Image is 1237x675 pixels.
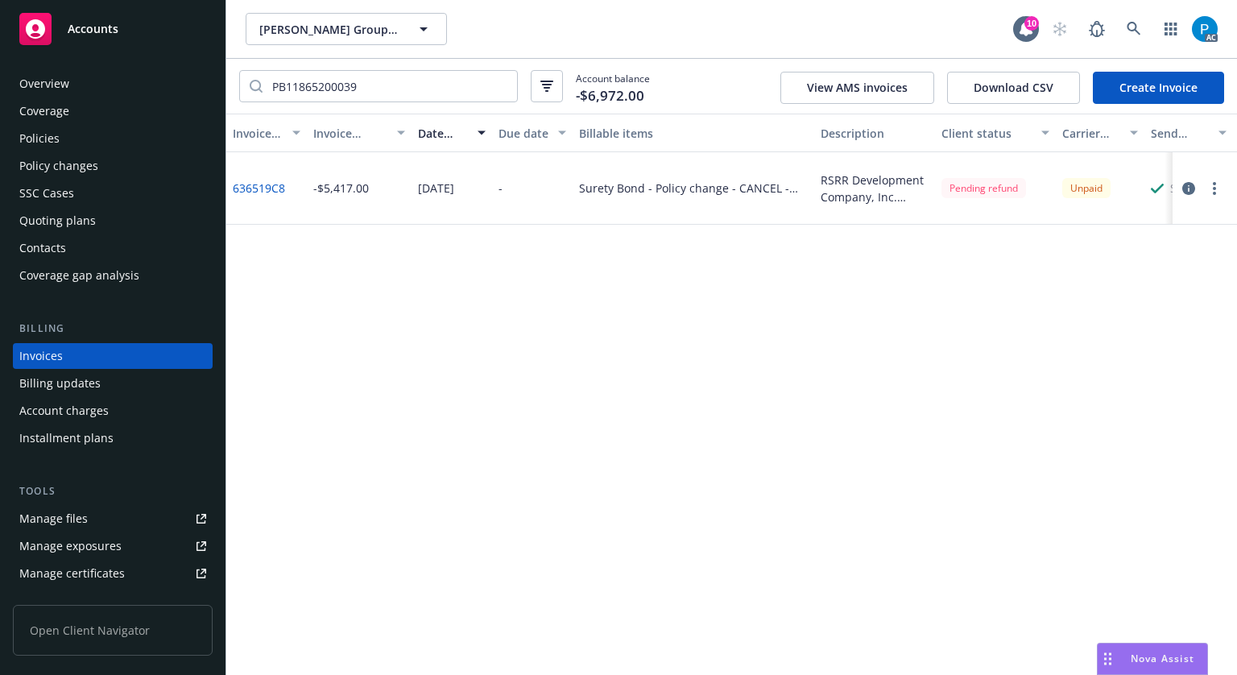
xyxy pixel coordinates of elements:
[13,561,213,586] a: Manage certificates
[941,178,1026,198] div: Pending refund
[19,561,125,586] div: Manage certificates
[19,153,98,179] div: Policy changes
[1155,13,1187,45] a: Switch app
[313,125,387,142] div: Invoice amount
[412,114,492,152] button: Date issued
[13,483,213,499] div: Tools
[313,180,369,197] div: -$5,417.00
[780,72,934,104] button: View AMS invoices
[259,21,399,38] span: [PERSON_NAME] Group of [GEOGRAPHIC_DATA][US_STATE], LLC
[579,180,808,197] div: Surety Bond - Policy change - CANCEL - PB11865200039
[576,85,644,106] span: -$6,972.00
[19,263,139,288] div: Coverage gap analysis
[13,371,213,396] a: Billing updates
[13,533,213,559] a: Manage exposures
[499,125,548,142] div: Due date
[13,180,213,206] a: SSC Cases
[226,114,307,152] button: Invoice ID
[13,6,213,52] a: Accounts
[1097,643,1208,675] button: Nova Assist
[1024,16,1039,31] div: 10
[821,172,929,205] div: RSRR Development Company, Inc. [GEOGRAPHIC_DATA] B Improvements City of [GEOGRAPHIC_DATA] Bond Am...
[19,98,69,124] div: Coverage
[579,125,808,142] div: Billable items
[19,71,69,97] div: Overview
[13,153,213,179] a: Policy changes
[492,114,573,152] button: Due date
[1131,652,1194,665] span: Nova Assist
[68,23,118,35] span: Accounts
[1144,114,1233,152] button: Send result
[941,125,1032,142] div: Client status
[13,398,213,424] a: Account charges
[19,533,122,559] div: Manage exposures
[1044,13,1076,45] a: Start snowing
[499,180,503,197] div: -
[13,126,213,151] a: Policies
[1151,125,1209,142] div: Send result
[573,114,814,152] button: Billable items
[19,235,66,261] div: Contacts
[576,72,650,101] span: Account balance
[418,180,454,197] div: [DATE]
[1118,13,1150,45] a: Search
[821,125,929,142] div: Description
[13,425,213,451] a: Installment plans
[935,114,1056,152] button: Client status
[1081,13,1113,45] a: Report a Bug
[307,114,412,152] button: Invoice amount
[19,588,101,614] div: Manage claims
[263,71,517,101] input: Filter by keyword...
[1062,125,1120,142] div: Carrier status
[233,125,283,142] div: Invoice ID
[1056,114,1144,152] button: Carrier status
[246,13,447,45] button: [PERSON_NAME] Group of [GEOGRAPHIC_DATA][US_STATE], LLC
[13,506,213,532] a: Manage files
[13,71,213,97] a: Overview
[1192,16,1218,42] img: photo
[250,80,263,93] svg: Search
[13,588,213,614] a: Manage claims
[19,180,74,206] div: SSC Cases
[13,605,213,656] span: Open Client Navigator
[1093,72,1224,104] a: Create Invoice
[13,343,213,369] a: Invoices
[19,126,60,151] div: Policies
[1062,178,1111,198] div: Unpaid
[19,343,63,369] div: Invoices
[1098,644,1118,674] div: Drag to move
[13,321,213,337] div: Billing
[13,263,213,288] a: Coverage gap analysis
[13,208,213,234] a: Quoting plans
[418,125,468,142] div: Date issued
[13,235,213,261] a: Contacts
[19,208,96,234] div: Quoting plans
[19,371,101,396] div: Billing updates
[19,425,114,451] div: Installment plans
[233,180,285,197] a: 636519C8
[19,506,88,532] div: Manage files
[947,72,1080,104] button: Download CSV
[19,398,109,424] div: Account charges
[814,114,935,152] button: Description
[13,98,213,124] a: Coverage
